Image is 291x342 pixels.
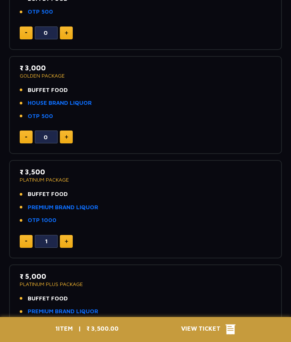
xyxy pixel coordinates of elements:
[86,325,119,332] span: ₹ 3,500.00
[20,281,271,287] p: PLATINUM PLUS PACKAGE
[55,325,58,332] span: 1
[65,239,68,243] img: plus
[28,190,68,199] span: BUFFET FOOD
[181,324,236,335] button: View Ticket
[55,324,73,335] p: ITEM
[20,73,271,78] p: GOLDEN PACKAGE
[20,167,271,177] p: ₹ 3,500
[181,324,225,335] span: View Ticket
[28,86,68,95] span: BUFFET FOOD
[28,216,56,225] a: OTP 1000
[20,177,271,182] p: PLATINUM PACKAGE
[28,8,53,16] a: OTP 500
[65,135,68,139] img: plus
[25,32,27,33] img: minus
[25,137,27,138] img: minus
[20,63,271,73] p: ₹ 3,000
[28,99,92,107] a: HOUSE BRAND LIQUOR
[20,271,271,281] p: ₹ 5,000
[28,307,98,316] a: PREMIUM BRAND LIQUOR
[28,112,53,121] a: OTP 500
[25,241,27,242] img: minus
[65,31,68,35] img: plus
[28,294,68,303] span: BUFFET FOOD
[73,324,86,335] p: |
[28,203,98,212] a: PREMIUM BRAND LIQUOR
